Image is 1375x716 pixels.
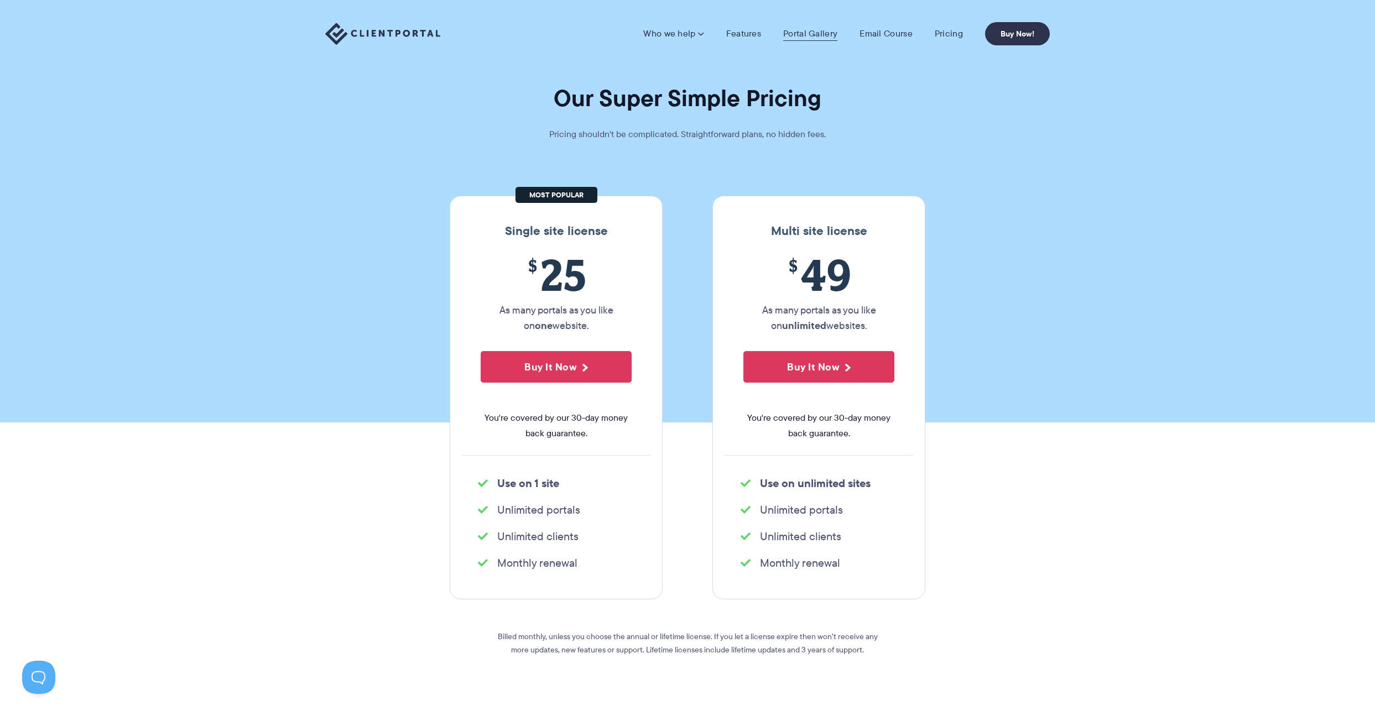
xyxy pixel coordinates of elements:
[860,28,913,39] a: Email Course
[481,351,632,383] button: Buy It Now
[985,22,1050,45] a: Buy Now!
[782,318,826,333] strong: unlimited
[741,502,897,518] li: Unlimited portals
[22,661,55,694] iframe: Toggle Customer Support
[643,28,704,39] a: Who we help
[726,28,761,39] a: Features
[488,630,887,656] p: Billed monthly, unless you choose the annual or lifetime license. If you let a license expire the...
[535,318,553,333] strong: one
[478,502,634,518] li: Unlimited portals
[741,529,897,544] li: Unlimited clients
[522,127,853,142] p: Pricing shouldn't be complicated. Straightforward plans, no hidden fees.
[481,249,632,300] span: 25
[743,249,894,300] span: 49
[481,302,632,333] p: As many portals as you like on website.
[743,351,894,383] button: Buy It Now
[783,28,837,39] a: Portal Gallery
[461,224,651,238] h3: Single site license
[481,410,632,441] span: You're covered by our 30-day money back guarantee.
[935,28,963,39] a: Pricing
[497,475,559,492] strong: Use on 1 site
[724,224,914,238] h3: Multi site license
[760,475,871,492] strong: Use on unlimited sites
[743,302,894,333] p: As many portals as you like on websites.
[478,529,634,544] li: Unlimited clients
[478,555,634,571] li: Monthly renewal
[743,410,894,441] span: You're covered by our 30-day money back guarantee.
[741,555,897,571] li: Monthly renewal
